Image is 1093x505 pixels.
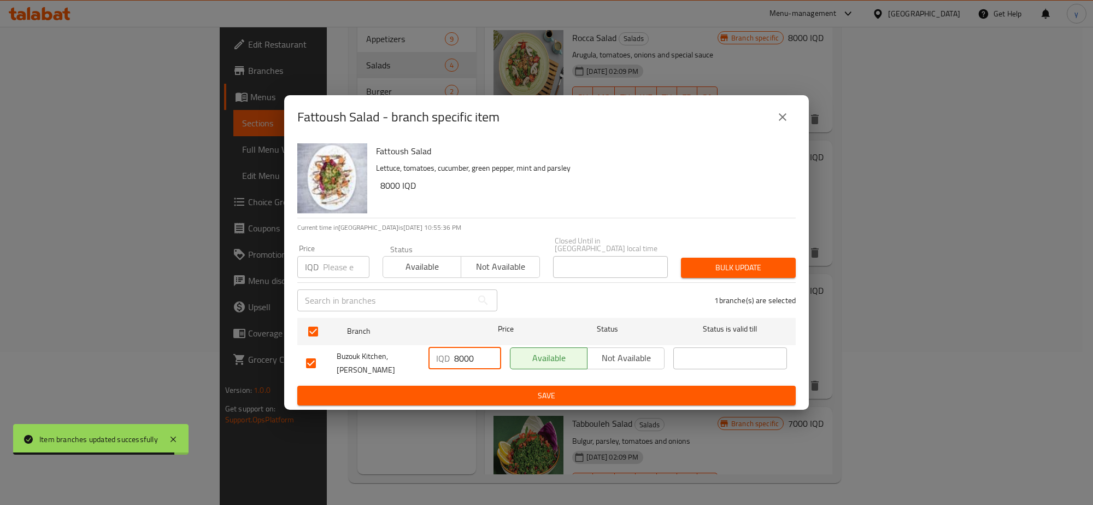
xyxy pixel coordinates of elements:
[306,389,787,403] span: Save
[592,350,660,366] span: Not available
[39,433,158,445] div: Item branches updated successfully
[297,143,367,213] img: Fattoush Salad
[673,322,787,336] span: Status is valid till
[380,178,787,193] h6: 8000 IQD
[469,322,542,336] span: Price
[305,260,319,274] p: IQD
[297,108,500,126] h2: Fattoush Salad - branch specific item
[510,347,587,369] button: Available
[347,324,461,338] span: Branch
[387,259,457,275] span: Available
[466,259,535,275] span: Not available
[376,143,787,159] h6: Fattoush Salad
[681,258,796,278] button: Bulk update
[769,104,796,130] button: close
[383,256,461,278] button: Available
[551,322,665,336] span: Status
[376,161,787,175] p: Lettuce, tomatoes, cucumber, green pepper, mint and parsley
[297,386,796,406] button: Save
[297,223,796,233] p: Current time in [GEOGRAPHIC_DATA] is [DATE] 10:55:36 PM
[461,256,539,278] button: Not available
[454,347,501,369] input: Please enter price
[337,350,420,377] span: Buzouk Kitchen, [PERSON_NAME]
[515,350,583,366] span: Available
[323,256,369,278] input: Please enter price
[297,289,472,311] input: Search in branches
[436,352,450,365] p: IQD
[714,295,796,306] p: 1 branche(s) are selected
[587,347,665,369] button: Not available
[690,261,787,275] span: Bulk update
